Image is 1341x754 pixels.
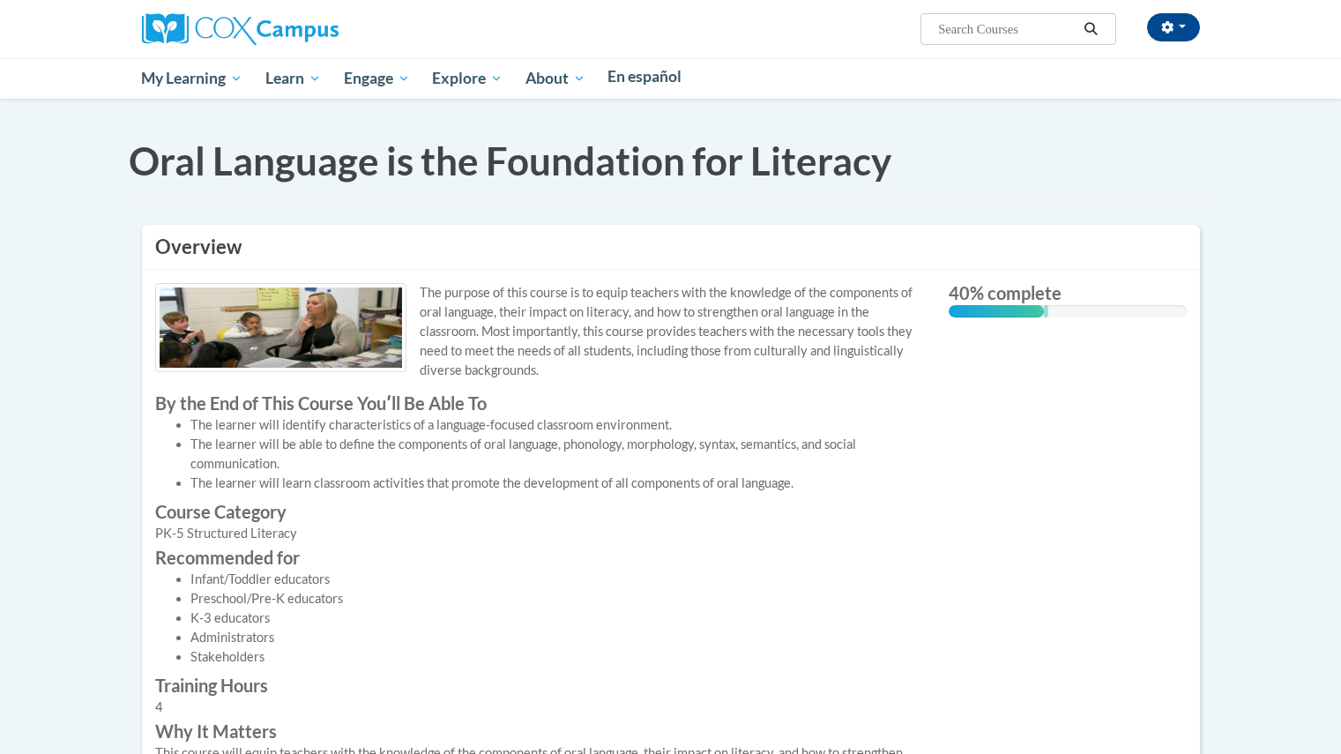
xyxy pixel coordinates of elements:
span: Engage [344,68,410,89]
div: Main menu [115,58,1226,99]
span: Explore [432,68,503,89]
div: 4 [155,698,922,717]
div: 40% complete [949,305,1044,317]
label: Course Category [155,502,922,521]
img: Cox Campus [142,13,339,45]
span: Learn [265,68,321,89]
label: By the End of This Course Youʹll Be Able To [155,393,922,413]
img: Course logo image [155,283,406,372]
li: K-3 educators [190,608,922,628]
a: En español [597,58,694,95]
li: The learner will learn classroom activities that promote the development of all components of ora... [190,474,922,493]
span: Oral Language is the Foundation for Literacy [129,138,891,183]
li: Infant/Toddler educators [190,570,922,589]
li: The learner will identify characteristics of a language-focused classroom environment. [190,415,922,435]
div: 0.001% [1044,305,1048,317]
li: Stakeholders [190,647,922,667]
li: Administrators [190,628,922,647]
p: The purpose of this course is to equip teachers with the knowledge of the components of oral lang... [155,283,922,380]
h3: Overview [155,234,1187,261]
label: 40% complete [949,283,1187,302]
a: About [514,58,597,99]
div: PK-5 Structured Literacy [155,524,922,543]
span: My Learning [141,68,242,89]
button: Account Settings [1147,13,1200,41]
input: Search Courses [936,19,1077,40]
li: The learner will be able to define the components of oral language, phonology, morphology, syntax... [190,435,922,474]
li: Preschool/Pre-K educators [190,589,922,608]
label: Recommended for [155,548,922,567]
button: Search [1077,19,1104,40]
label: Why It Matters [155,721,922,741]
span: En español [607,67,682,86]
a: Explore [421,58,514,99]
a: My Learning [130,58,255,99]
span: About [525,68,585,89]
a: Cox Campus [142,20,339,35]
a: Engage [332,58,421,99]
i:  [1083,23,1099,36]
a: Learn [254,58,332,99]
label: Training Hours [155,676,922,695]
